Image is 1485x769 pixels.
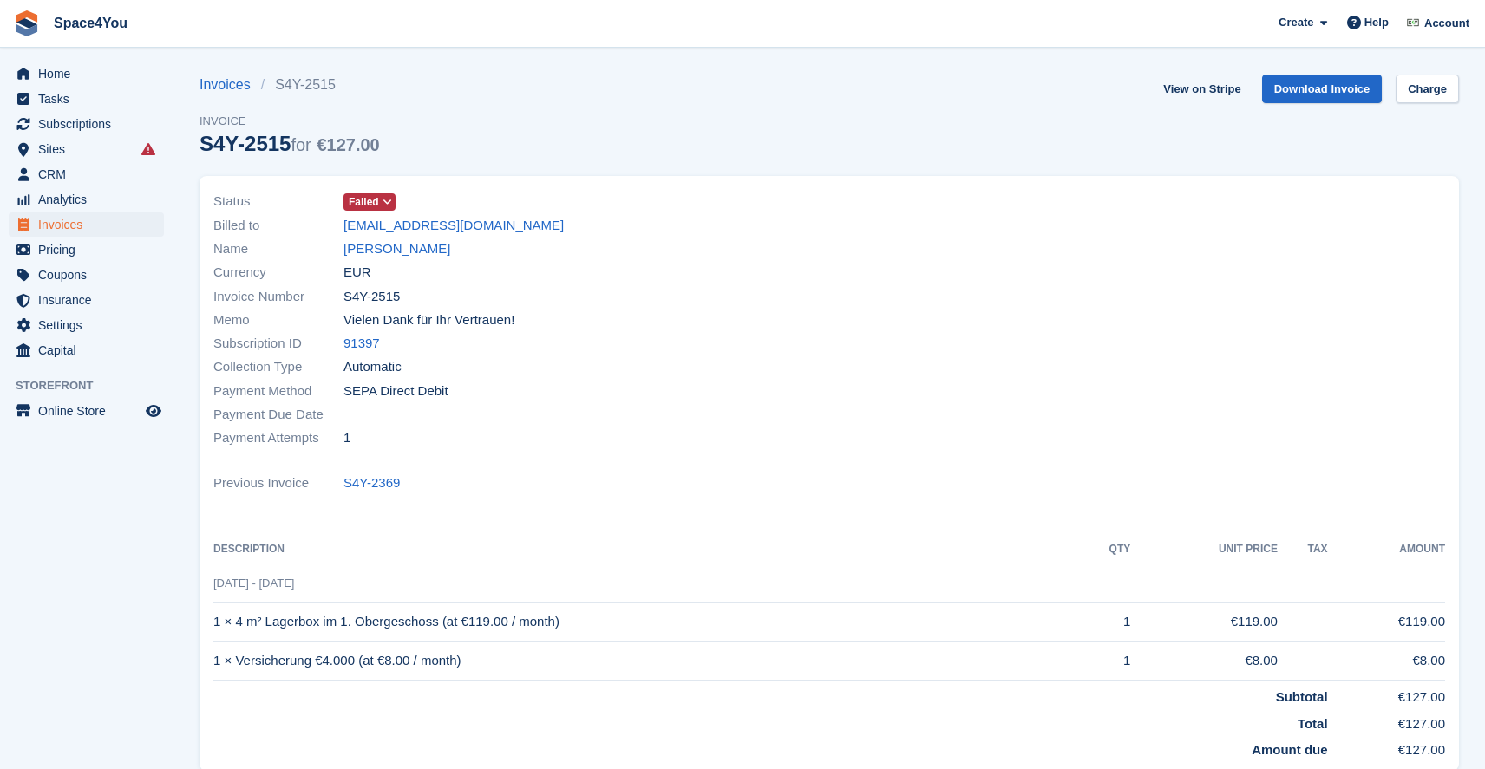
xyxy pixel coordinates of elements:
span: S4Y-2515 [343,287,400,307]
span: Payment Method [213,381,343,401]
span: Subscriptions [38,112,142,136]
td: €119.00 [1130,603,1278,642]
a: menu [9,263,164,287]
span: CRM [38,162,142,186]
td: €8.00 [1130,642,1278,681]
span: for [291,135,311,154]
a: Charge [1396,75,1459,103]
td: €8.00 [1328,642,1445,681]
a: View on Stripe [1156,75,1247,103]
th: Description [213,536,1077,564]
span: Sites [38,137,142,161]
th: Amount [1328,536,1445,564]
span: [DATE] - [DATE] [213,577,294,590]
a: S4Y-2369 [343,473,400,493]
span: Home [38,62,142,86]
td: €119.00 [1328,603,1445,642]
a: Preview store [143,401,164,421]
span: Status [213,192,343,212]
span: Previous Invoice [213,473,343,493]
img: stora-icon-8386f47178a22dfd0bd8f6a31ec36ba5ce8667c1dd55bd0f319d3a0aa187defe.svg [14,10,40,36]
strong: Subtotal [1276,689,1328,704]
td: 1 × 4 m² Lagerbox im 1. Obergeschoss (at €119.00 / month) [213,603,1077,642]
span: Coupons [38,263,142,287]
span: Account [1424,15,1469,32]
span: Settings [38,313,142,337]
a: menu [9,162,164,186]
span: Invoice [200,113,380,130]
img: Finn-Kristof Kausch [1404,14,1422,31]
td: 1 [1077,642,1131,681]
span: Subscription ID [213,334,343,354]
span: Help [1364,14,1389,31]
span: Insurance [38,288,142,312]
a: menu [9,313,164,337]
a: menu [9,112,164,136]
div: S4Y-2515 [200,132,380,155]
span: €127.00 [317,135,379,154]
span: Failed [349,194,379,210]
span: Invoices [38,212,142,237]
span: Capital [38,338,142,362]
a: menu [9,399,164,423]
span: Memo [213,310,343,330]
span: Storefront [16,377,173,394]
span: Automatic [343,357,402,377]
a: menu [9,187,164,212]
a: 91397 [343,334,380,354]
th: Unit Price [1130,536,1278,564]
a: Space4You [47,9,134,37]
i: Smart entry sync failures have occurred [141,142,155,156]
td: €127.00 [1328,707,1445,734]
span: Online Store [38,399,142,423]
a: menu [9,288,164,312]
span: Payment Attempts [213,428,343,448]
span: Billed to [213,216,343,236]
span: Tasks [38,87,142,111]
span: Analytics [38,187,142,212]
a: [PERSON_NAME] [343,239,450,259]
strong: Total [1298,716,1328,731]
th: Tax [1278,536,1328,564]
span: Collection Type [213,357,343,377]
a: menu [9,87,164,111]
a: menu [9,62,164,86]
a: Failed [343,192,396,212]
span: 1 [343,428,350,448]
span: Name [213,239,343,259]
a: menu [9,212,164,237]
strong: Amount due [1252,742,1328,757]
span: SEPA Direct Debit [343,381,448,401]
span: Create [1279,14,1313,31]
span: Payment Due Date [213,405,343,425]
span: Invoice Number [213,287,343,307]
td: 1 [1077,603,1131,642]
a: menu [9,137,164,161]
td: €127.00 [1328,681,1445,707]
span: EUR [343,263,371,283]
nav: breadcrumbs [200,75,380,95]
span: Pricing [38,238,142,262]
th: QTY [1077,536,1131,564]
a: Invoices [200,75,261,95]
a: Download Invoice [1262,75,1383,103]
td: 1 × Versicherung €4.000 (at €8.00 / month) [213,642,1077,681]
a: menu [9,338,164,362]
a: menu [9,238,164,262]
span: Currency [213,263,343,283]
span: Vielen Dank für Ihr Vertrauen! [343,310,514,330]
td: €127.00 [1328,733,1445,760]
a: [EMAIL_ADDRESS][DOMAIN_NAME] [343,216,564,236]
